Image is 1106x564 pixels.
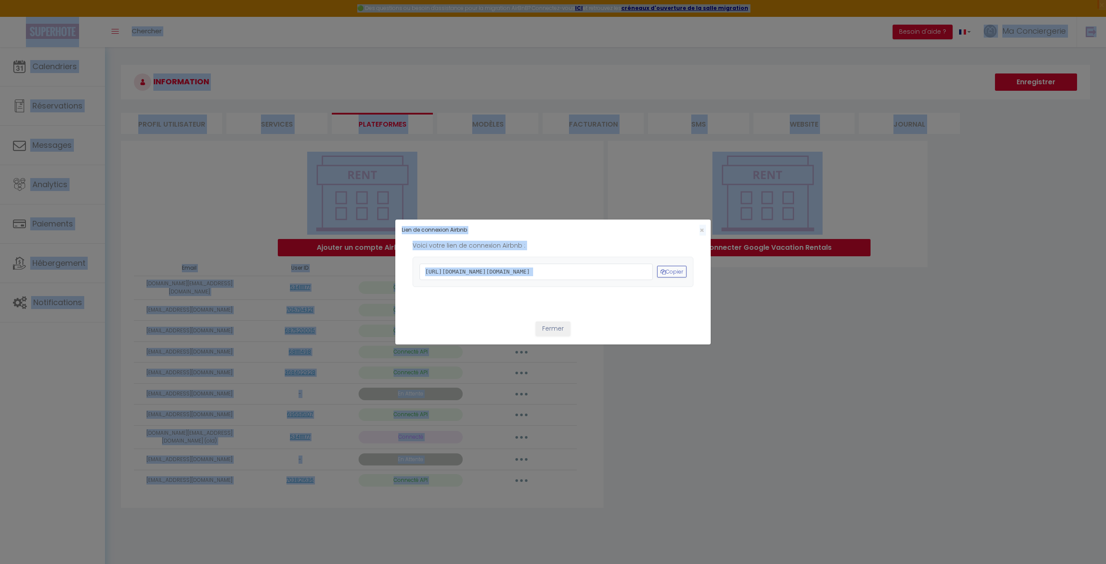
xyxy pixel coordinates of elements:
h4: Lien de connexion Airbnb [402,226,600,234]
button: Ouvrir le widget de chat LiveChat [7,3,33,29]
span: × [699,225,704,236]
span: [URL][DOMAIN_NAME][DOMAIN_NAME] [420,264,653,280]
p: Voici votre lien de connexion Airbnb : [413,241,693,250]
button: Close [699,226,704,234]
button: Fermer [536,322,570,336]
button: Copier [657,266,686,277]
